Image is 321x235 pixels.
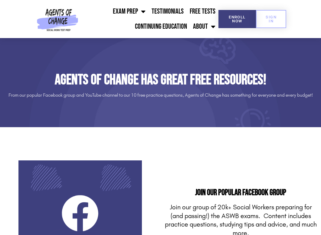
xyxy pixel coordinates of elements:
nav: Menu [80,4,218,34]
a: Continuing Education [132,19,190,34]
span: Enroll Now [228,15,247,23]
a: About [190,19,218,34]
h2: Agents of Change Has Great Free Resources! [3,71,318,89]
h2: Join Our Popular Facebook Group [164,188,318,197]
a: SIGN IN [256,10,286,28]
p: From our popular Facebook group and YouTube channel to our 10 free practice questions, Agents of ... [3,90,318,100]
a: Exam Prep [110,4,149,19]
a: Enroll Now [218,10,256,28]
a: Free Tests [187,4,218,19]
a: Testimonials [149,4,187,19]
span: SIGN IN [266,15,277,23]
